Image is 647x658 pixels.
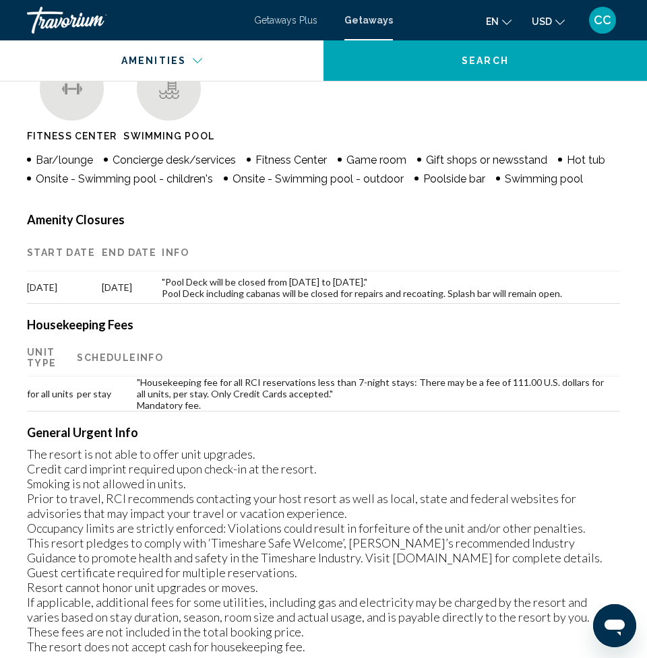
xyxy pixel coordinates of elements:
button: Change currency [532,11,565,31]
th: Unit Type [27,339,77,376]
h4: General Urgent Info [27,425,620,440]
th: Start Date [27,234,102,271]
span: Onsite - Swimming pool - outdoor [233,172,404,185]
th: Info [137,339,620,376]
button: User Menu [585,6,620,34]
span: USD [532,16,552,27]
iframe: Botón para iniciar la ventana de mensajería [593,604,636,647]
th: End Date [102,234,162,271]
div: The resort is not able to offer unit upgrades. Credit card imprint required upon check-in at the ... [27,447,620,654]
a: Getaways Plus [254,15,317,26]
a: Travorium [27,7,241,34]
td: "Pool Deck will be closed from [DATE] to [DATE]." Pool Deck including cabanas will be closed for ... [162,271,620,304]
span: Poolside bar [423,172,485,185]
span: Search [462,56,509,67]
span: en [486,16,499,27]
h4: Amenity Closures [27,212,620,227]
span: Onsite - Swimming pool - children's [36,172,213,185]
td: [DATE] [102,271,162,304]
span: Swimming Pool [123,131,214,141]
button: Search [323,40,647,81]
span: CC [594,13,611,27]
a: Getaways [344,15,393,26]
button: Change language [486,11,512,31]
span: Swimming pool [505,172,583,185]
td: [DATE] [27,271,102,304]
span: Fitness Center [255,154,327,166]
span: Game room [346,154,406,166]
td: "Housekeeping fee for all RCI reservations less than 7-night stays: There may be a fee of 111.00 ... [137,376,620,412]
th: Info [162,234,620,271]
span: Bar/lounge [36,154,93,166]
h4: Housekeeping Fees [27,317,620,332]
td: per stay [77,376,136,412]
span: Hot tub [567,154,605,166]
span: Concierge desk/services [113,154,236,166]
td: for all units [27,376,77,412]
span: Fitness Center [27,131,117,141]
span: Gift shops or newsstand [426,154,547,166]
th: Schedule [77,339,136,376]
